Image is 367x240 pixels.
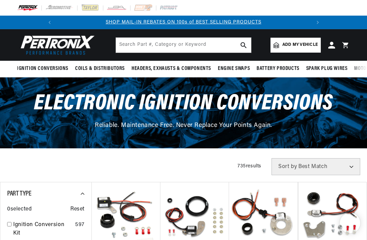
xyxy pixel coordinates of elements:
summary: Headers, Exhausts & Components [128,61,214,77]
span: Part Type [7,190,31,197]
img: Pertronix [17,33,95,57]
a: Ignition Conversion Kit [13,221,72,238]
span: Headers, Exhausts & Components [132,65,211,72]
span: Reliable. Maintenance Free. Never Replace Your Points Again. [95,123,272,129]
summary: Spark Plug Wires [303,61,351,77]
span: 735 results [238,164,261,169]
span: Spark Plug Wires [306,65,348,72]
span: Electronic Ignition Conversions [34,93,333,115]
span: Coils & Distributors [75,65,125,72]
span: Ignition Conversions [17,65,68,72]
summary: Coils & Distributors [72,61,128,77]
summary: Engine Swaps [214,61,253,77]
button: Translation missing: en.sections.announcements.next_announcement [311,16,325,29]
a: SHOP MAIL-IN REBATES ON 100s of BEST SELLING PRODUCTS [106,20,261,25]
summary: Ignition Conversions [17,61,72,77]
span: Engine Swaps [218,65,250,72]
button: search button [236,38,251,53]
button: Translation missing: en.sections.announcements.previous_announcement [43,16,56,29]
div: 1 of 2 [56,19,311,26]
span: Reset [70,205,85,214]
span: 0 selected [7,205,32,214]
div: Announcement [56,19,311,26]
a: Add my vehicle [270,38,321,53]
span: Add my vehicle [282,42,318,48]
input: Search Part #, Category or Keyword [116,38,251,53]
span: Battery Products [257,65,299,72]
summary: Battery Products [253,61,303,77]
span: Sort by [278,164,297,169]
div: 597 [75,221,85,229]
select: Sort by [272,158,360,175]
